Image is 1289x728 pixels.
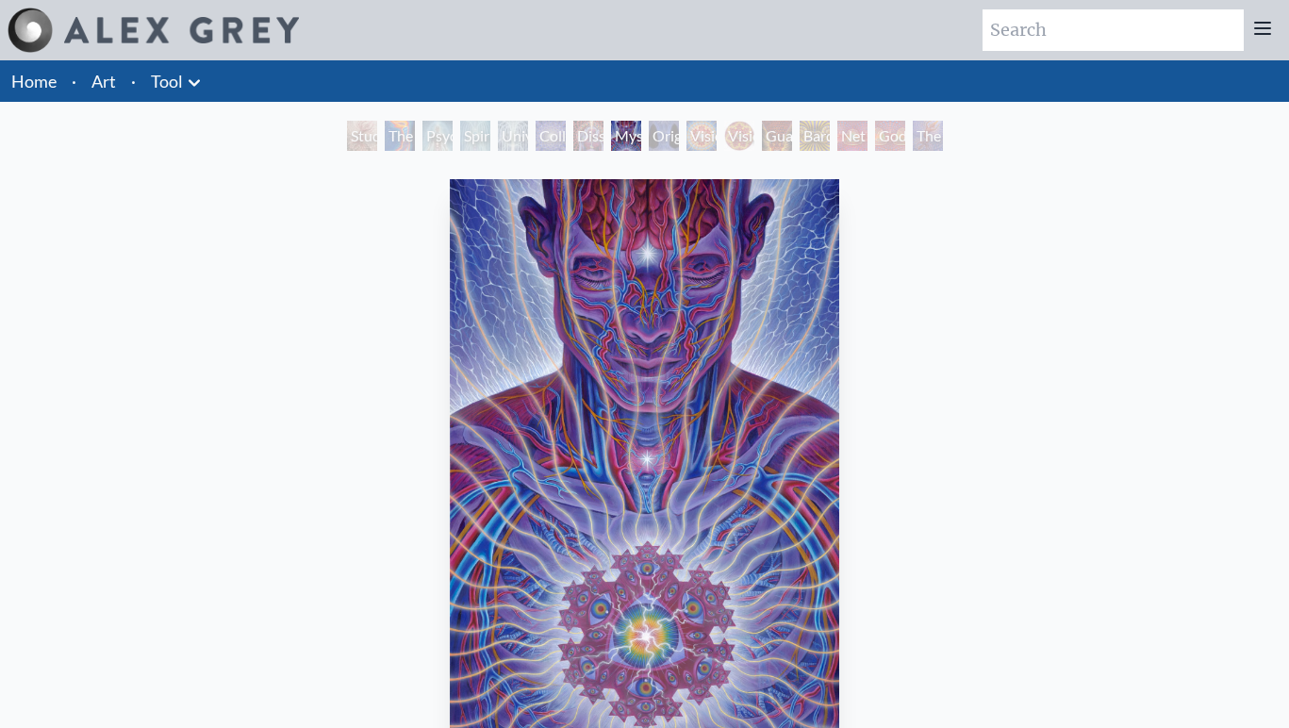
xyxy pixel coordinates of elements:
a: Tool [151,68,183,94]
div: Vision Crystal [686,121,717,151]
li: · [64,60,84,102]
div: Bardo Being [800,121,830,151]
div: Mystic Eye [611,121,641,151]
a: Art [91,68,116,94]
div: Net of Being [837,121,868,151]
div: Spiritual Energy System [460,121,490,151]
div: Guardian of Infinite Vision [762,121,792,151]
div: Dissectional Art for Tool's Lateralus CD [573,121,603,151]
a: Home [11,71,57,91]
input: Search [983,9,1244,51]
div: Vision [PERSON_NAME] [724,121,754,151]
div: The Torch [385,121,415,151]
div: Collective Vision [536,121,566,151]
div: Psychic Energy System [422,121,453,151]
div: Original Face [649,121,679,151]
div: Godself [875,121,905,151]
li: · [124,60,143,102]
div: Universal Mind Lattice [498,121,528,151]
div: The Great Turn [913,121,943,151]
div: Study for the Great Turn [347,121,377,151]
